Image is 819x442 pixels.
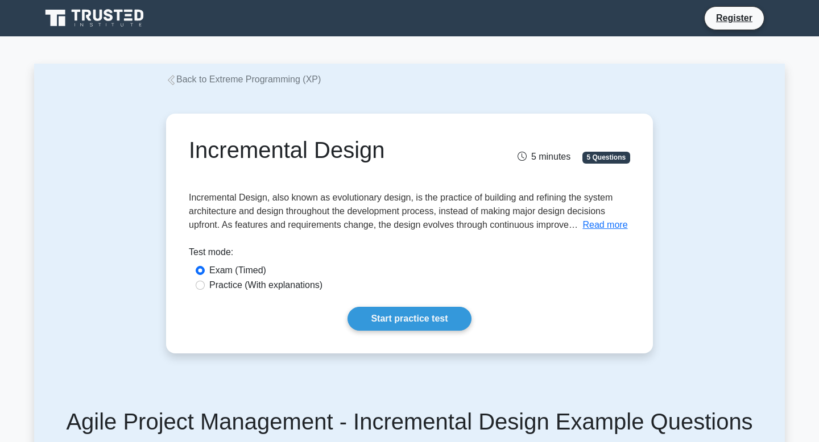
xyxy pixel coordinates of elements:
label: Practice (With explanations) [209,278,322,292]
span: 5 minutes [518,152,570,161]
a: Back to Extreme Programming (XP) [166,74,321,84]
div: Test mode: [189,245,630,264]
a: Start practice test [348,307,471,331]
span: Incremental Design, also known as evolutionary design, is the practice of building and refining t... [189,193,613,230]
h5: Agile Project Management - Incremental Design Example Questions [48,408,771,435]
button: Read more [582,218,627,232]
h1: Incremental Design [189,136,478,164]
span: 5 Questions [582,152,630,163]
a: Register [709,11,759,25]
label: Exam (Timed) [209,264,266,277]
